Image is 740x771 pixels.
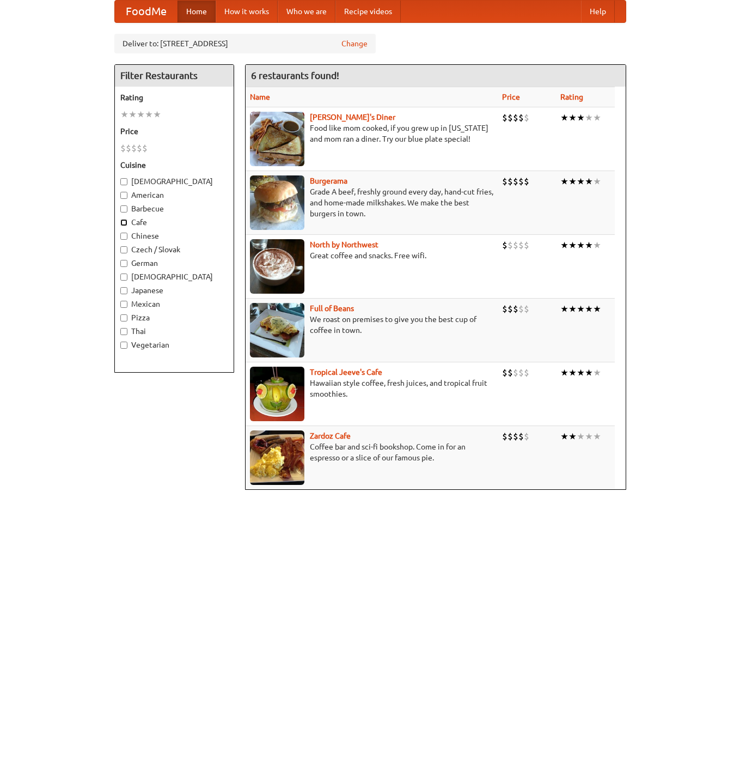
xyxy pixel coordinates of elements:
[120,142,126,154] li: $
[568,430,577,442] li: ★
[585,239,593,251] li: ★
[593,303,601,315] li: ★
[513,175,518,187] li: $
[216,1,278,22] a: How it works
[568,175,577,187] li: ★
[120,271,228,282] label: [DEMOGRAPHIC_DATA]
[120,260,127,267] input: German
[518,430,524,442] li: $
[577,112,585,124] li: ★
[593,175,601,187] li: ★
[524,175,529,187] li: $
[137,108,145,120] li: ★
[518,239,524,251] li: $
[120,339,228,350] label: Vegetarian
[593,239,601,251] li: ★
[250,303,304,357] img: beans.jpg
[518,303,524,315] li: $
[507,367,513,379] li: $
[524,303,529,315] li: $
[120,230,228,241] label: Chinese
[560,239,568,251] li: ★
[507,303,513,315] li: $
[310,113,395,122] a: [PERSON_NAME]'s Diner
[120,108,129,120] li: ★
[507,175,513,187] li: $
[568,112,577,124] li: ★
[518,367,524,379] li: $
[250,93,270,101] a: Name
[585,303,593,315] li: ★
[593,112,601,124] li: ★
[585,112,593,124] li: ★
[251,70,339,81] ng-pluralize: 6 restaurants found!
[250,367,304,421] img: jeeves.jpg
[120,301,127,308] input: Mexican
[137,142,142,154] li: $
[524,367,529,379] li: $
[120,326,228,337] label: Thai
[120,203,228,214] label: Barbecue
[502,112,507,124] li: $
[250,239,304,294] img: north.jpg
[250,441,493,463] p: Coffee bar and sci-fi bookshop. Come in for an espresso or a slice of our famous pie.
[585,175,593,187] li: ★
[513,112,518,124] li: $
[250,314,493,336] p: We roast on premises to give you the best cup of coffee in town.
[120,126,228,137] h5: Price
[560,430,568,442] li: ★
[585,430,593,442] li: ★
[126,142,131,154] li: $
[560,303,568,315] li: ★
[568,367,577,379] li: ★
[560,93,583,101] a: Rating
[310,240,378,249] b: North by Northwest
[120,287,127,294] input: Japanese
[507,239,513,251] li: $
[577,175,585,187] li: ★
[502,175,507,187] li: $
[581,1,615,22] a: Help
[310,177,347,185] b: Burgerama
[507,112,513,124] li: $
[120,233,127,240] input: Chinese
[310,304,354,313] a: Full of Beans
[310,432,351,440] b: Zardoz Cafe
[145,108,153,120] li: ★
[120,328,127,335] input: Thai
[502,239,507,251] li: $
[120,219,127,226] input: Cafe
[560,175,568,187] li: ★
[131,142,137,154] li: $
[120,205,127,213] input: Barbecue
[120,258,228,269] label: German
[524,112,529,124] li: $
[115,1,178,22] a: FoodMe
[120,192,127,199] input: American
[518,175,524,187] li: $
[577,367,585,379] li: ★
[250,378,493,399] p: Hawaiian style coffee, fresh juices, and tropical fruit smoothies.
[335,1,401,22] a: Recipe videos
[250,123,493,144] p: Food like mom cooked, if you grew up in [US_STATE] and mom ran a diner. Try our blue plate special!
[120,176,228,187] label: [DEMOGRAPHIC_DATA]
[513,367,518,379] li: $
[120,274,127,281] input: [DEMOGRAPHIC_DATA]
[513,430,518,442] li: $
[250,186,493,219] p: Grade A beef, freshly ground every day, hand-cut fries, and home-made milkshakes. We make the bes...
[568,239,577,251] li: ★
[250,430,304,485] img: zardoz.jpg
[250,112,304,166] img: sallys.jpg
[310,368,382,377] a: Tropical Jeeve's Cafe
[153,108,161,120] li: ★
[250,175,304,230] img: burgerama.jpg
[120,217,228,228] label: Cafe
[502,367,507,379] li: $
[577,303,585,315] li: ★
[513,303,518,315] li: $
[120,314,127,321] input: Pizza
[577,239,585,251] li: ★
